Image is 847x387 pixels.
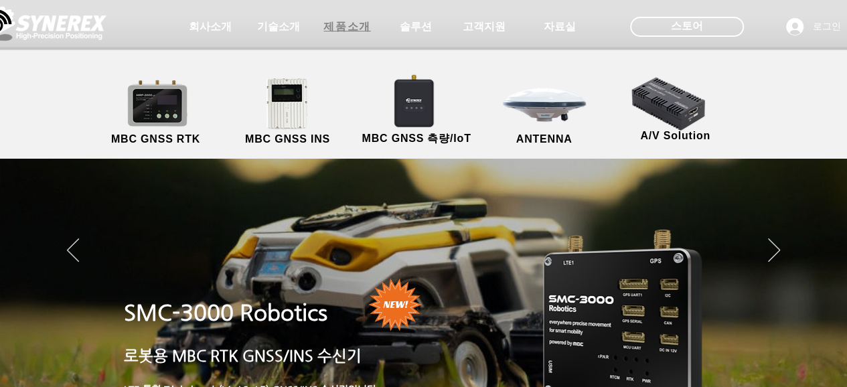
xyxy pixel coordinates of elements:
[808,20,846,33] span: 로그인
[484,77,605,147] a: ANTENNA
[111,133,200,145] span: MBC GNSS RTK
[189,20,232,34] span: 회사소개
[257,20,300,34] span: 기술소개
[671,19,703,33] span: 스토어
[96,77,216,147] a: MBC GNSS RTK
[124,347,362,364] a: 로봇용 MBC RTK GNSS/INS 수신기
[630,17,744,37] div: 스토어
[400,20,432,34] span: 솔루션
[323,20,370,34] span: 제품소개
[768,238,780,264] button: 다음
[516,133,572,145] span: ANTENNA
[228,77,348,147] a: MBC GNSS INS
[544,20,576,34] span: 자료실
[362,132,471,146] span: MBC GNSS 측량/IoT
[451,13,518,40] a: 고객지원
[352,77,482,147] a: MBC GNSS 측량/IoT
[640,130,710,142] span: A/V Solution
[382,13,449,40] a: 솔루션
[693,329,847,387] iframe: Wix Chat
[463,20,506,34] span: 고객지원
[615,74,736,144] a: A/V Solution
[124,300,327,325] a: SMC-3000 Robotics
[526,13,593,40] a: 자료실
[245,13,312,40] a: 기술소개
[381,66,449,135] img: SynRTK__.png
[245,133,330,145] span: MBC GNSS INS
[67,238,79,264] button: 이전
[177,13,244,40] a: 회사소개
[314,13,381,40] a: 제품소개
[248,74,331,133] img: MGI2000_front-removebg-preview (1).png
